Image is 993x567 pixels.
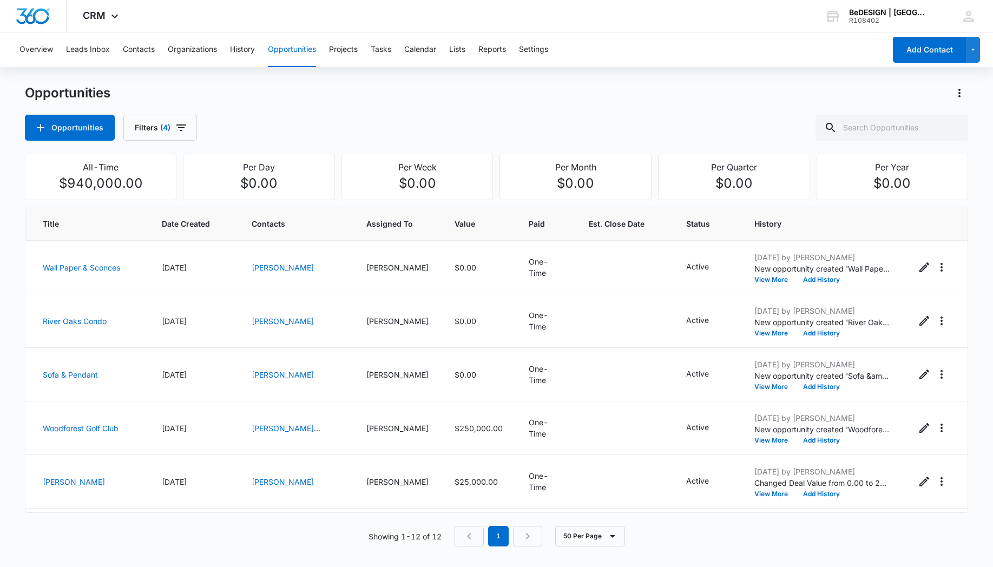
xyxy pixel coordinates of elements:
p: [DATE] by [PERSON_NAME] [754,412,890,424]
button: Projects [329,32,358,67]
button: 50 Per Page [555,526,625,546]
p: Per Month [507,161,645,174]
p: $940,000.00 [32,174,170,193]
div: [PERSON_NAME] [366,315,429,327]
p: Per Year [824,161,962,174]
p: New opportunity created 'Sofa &amp; Pendant '. [754,370,890,381]
button: Opportunities [25,115,115,141]
button: View More [754,330,795,337]
p: All-Time [32,161,170,174]
p: [DATE] by [PERSON_NAME] [754,252,890,263]
p: New opportunity created 'Woodforest Golf Club'. [754,424,890,435]
span: Contacts [252,218,340,229]
button: Edit Opportunity [916,366,933,383]
button: Calendar [404,32,436,67]
a: [PERSON_NAME] Design & Build [252,424,320,444]
div: - - Select to Edit Field [686,314,728,327]
button: Add Contact [893,37,966,63]
button: View More [754,384,795,390]
p: $0.00 [348,174,486,193]
span: [DATE] [162,317,187,326]
p: Per Week [348,161,486,174]
td: One-Time [516,401,576,455]
span: $250,000.00 [455,424,503,433]
span: Est. Close Date [589,218,645,229]
div: [PERSON_NAME] [366,423,429,434]
td: One-Time [516,348,576,401]
p: Active [686,314,709,326]
span: $25,000.00 [455,477,498,486]
span: [DATE] [162,424,187,433]
p: $0.00 [824,174,962,193]
button: Edit Opportunity [916,419,933,437]
h1: Opportunities [25,85,110,101]
button: Actions [933,259,950,276]
p: [DATE] by [PERSON_NAME] [754,466,890,477]
div: - - Select to Edit Field [686,421,728,434]
p: Per Day [190,161,328,174]
button: Organizations [168,32,217,67]
span: Assigned To [366,218,429,229]
p: $0.00 [507,174,645,193]
p: $0.00 [190,174,328,193]
span: Value [455,218,487,229]
button: Add History [795,276,847,283]
button: Actions [933,419,950,437]
button: Actions [933,473,950,490]
span: [DATE] [162,370,187,379]
span: $0.00 [455,370,476,379]
button: Actions [933,366,950,383]
div: [PERSON_NAME] [366,262,429,273]
a: Woodforest Golf Club [43,424,119,433]
button: View More [754,437,795,444]
span: (4) [160,124,170,131]
p: Changed Deal Value from 0.00 to 25000 [754,477,890,489]
a: [PERSON_NAME] [252,317,314,326]
a: [PERSON_NAME] [252,263,314,272]
div: - - Select to Edit Field [686,368,728,381]
a: [PERSON_NAME] [43,477,105,486]
p: $0.00 [665,174,803,193]
button: Add History [795,330,847,337]
td: One-Time [516,509,576,562]
button: View More [754,491,795,497]
button: View More [754,276,795,283]
div: account id [849,17,928,24]
button: Contacts [123,32,155,67]
p: New opportunity created 'Wall Paper &amp; Sconces'. [754,263,890,274]
button: Add History [795,384,847,390]
div: [PERSON_NAME] [366,369,429,380]
button: Tasks [371,32,391,67]
p: [DATE] by [PERSON_NAME] [754,359,890,370]
a: Sofa & Pendant [43,370,98,379]
button: Reports [478,32,506,67]
p: Showing 1-12 of 12 [369,531,442,542]
a: Wall Paper & Sconces [43,263,120,272]
input: Search Opportunities [816,115,968,141]
span: $0.00 [455,317,476,326]
button: Overview [19,32,53,67]
button: Edit Opportunity [916,473,933,490]
span: CRM [83,10,106,21]
span: Title [43,218,120,229]
button: Actions [951,84,968,102]
span: History [754,218,890,229]
button: Edit Opportunity [916,312,933,329]
button: Edit Opportunity [916,259,933,276]
p: [DATE] by [PERSON_NAME] [754,305,890,317]
span: Status [686,218,728,229]
button: History [230,32,255,67]
button: Add History [795,437,847,444]
span: [DATE] [162,477,187,486]
p: Active [686,475,709,486]
div: account name [849,8,928,17]
p: Active [686,368,709,379]
td: One-Time [516,294,576,348]
nav: Pagination [455,526,542,546]
p: New opportunity created 'River Oaks Condo'. [754,317,890,328]
span: [DATE] [162,263,187,272]
button: Leads Inbox [66,32,110,67]
button: Actions [933,312,950,329]
td: One-Time [516,455,576,509]
a: [PERSON_NAME] [252,477,314,486]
